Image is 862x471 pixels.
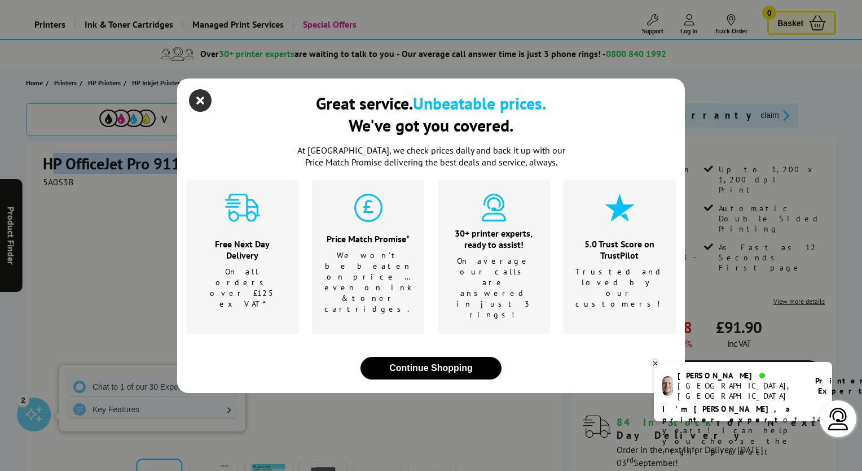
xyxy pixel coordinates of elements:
p: Trusted and loved by our customers! [575,267,664,309]
div: Free Next Day Delivery [200,238,285,261]
button: close modal [360,357,502,380]
img: user-headset-light.svg [827,408,850,430]
p: On average our calls are answered in just 3 rings! [452,256,536,320]
div: 30+ printer experts, ready to assist! [452,228,536,250]
p: We won't be beaten on price …even on ink & toner cartridges. [324,250,412,315]
b: Unbeatable prices. [413,92,546,114]
b: I'm [PERSON_NAME], a printer expert [662,404,794,425]
p: of 14 years! I can help you choose the right product [662,404,824,457]
div: Price Match Promise* [324,233,412,245]
p: On all orders over £125 ex VAT* [200,267,285,309]
div: Great service. We've got you covered. [316,92,546,136]
img: ashley-livechat.png [662,376,673,396]
div: 5.0 Trust Score on TrustPilot [575,238,664,261]
p: At [GEOGRAPHIC_DATA], we check prices daily and back it up with our Price Match Promise deliverin... [290,145,572,168]
div: [PERSON_NAME] [678,370,801,381]
button: close modal [192,92,209,109]
div: [GEOGRAPHIC_DATA], [GEOGRAPHIC_DATA] [678,381,801,401]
